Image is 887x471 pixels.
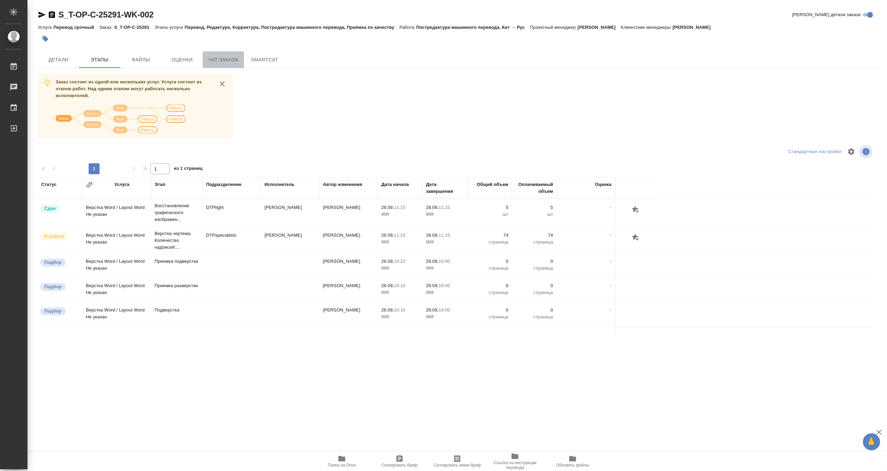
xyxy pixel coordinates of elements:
button: Добавить тэг [38,31,53,46]
p: Верстка чертежа. Количество надписей:... [155,230,199,251]
td: Верстка Word / Layout Word Не указан [82,255,151,279]
p: 10:10 [394,283,405,288]
p: Работа [400,25,416,30]
button: Сгруппировать [86,181,93,188]
p: 11:15 [394,233,405,238]
p: 16:00 [439,307,450,313]
p: 0 [471,307,508,314]
p: 29.09, [426,307,439,313]
span: Чат заказа [207,56,240,64]
button: Скопировать ссылку для ЯМессенджера [38,11,46,19]
p: шт [515,211,553,218]
button: Добавить оценку [630,232,642,244]
span: SmartCat [248,56,281,64]
p: S_T-OP-C-25291 [114,25,154,30]
p: 2025 [426,239,464,246]
p: страница [471,314,508,320]
p: Подбор [44,308,61,315]
p: 0 [471,258,508,265]
p: 0 [471,331,508,338]
p: 2025 [381,211,419,218]
p: 2025 [381,239,419,246]
td: [PERSON_NAME] [319,279,378,303]
p: Проектный менеджер [530,25,577,30]
p: Заказ: [99,25,114,30]
p: Постредактура машинного перевода, Кит → Рус [416,25,530,30]
td: [PERSON_NAME] [319,228,378,252]
p: Редактура [155,331,199,338]
p: 11:15 [394,205,405,210]
p: 2025 [426,314,464,320]
p: В работе [44,233,64,240]
td: Верстка Word / Layout Word Не указан [82,279,151,303]
p: страница [515,239,553,246]
p: Приемка разверстки [155,282,199,289]
span: из 1 страниц [174,164,203,174]
p: страница [515,314,553,320]
td: Верстка Word / Layout Word Не указан [82,228,151,252]
div: Услуга [114,181,129,188]
span: Детали [42,56,75,64]
button: Скопировать ссылку [48,11,56,19]
p: 2025 [426,289,464,296]
td: DTPlight [203,201,261,225]
button: Добавить оценку [630,204,642,216]
p: Этапы услуги [155,25,185,30]
p: 5 [471,204,508,211]
button: 🙏 [863,433,880,450]
p: 0 [515,282,553,289]
div: Автор изменения [323,181,362,188]
p: 2025 [426,211,464,218]
p: 16:00 [439,283,450,288]
p: 0 [515,307,553,314]
p: 28.09, [426,233,439,238]
div: Статус [41,181,57,188]
p: Подбор [44,259,61,266]
p: 5 [515,204,553,211]
td: [PERSON_NAME] [261,201,319,225]
td: Верстка Word / Layout Word Не указан [82,201,151,225]
p: 0 [471,282,508,289]
span: Заказ состоит из одной или нескольких услуг. Услуга состоит из этапов работ. Над одним этапом мог... [56,79,202,98]
a: - [610,205,611,210]
td: [PERSON_NAME] [319,255,378,279]
p: 16:00 [439,259,450,264]
td: DTPspecialists [203,228,261,252]
p: страница [515,265,553,272]
p: 26.09, [381,205,394,210]
p: 74 [471,232,508,239]
p: [PERSON_NAME] [577,25,621,30]
a: - [610,307,611,313]
p: Подверстка [155,307,199,314]
div: Оплачиваемый объем [515,181,553,195]
p: 10:10 [394,259,405,264]
p: 0 [515,258,553,265]
p: 11:15 [439,205,450,210]
span: Оценки [166,56,199,64]
button: close [217,79,227,89]
a: - [610,233,611,238]
p: 10:10 [394,307,405,313]
td: Редактура срочная Кит → Рус [82,328,151,352]
div: Дата начала [381,181,409,188]
p: 26.09, [381,259,394,264]
p: Сдан [44,205,56,212]
div: Оценка [595,181,611,188]
p: Приемка подверстки [155,258,199,265]
p: Клиентские менеджеры [621,25,673,30]
td: [PERSON_NAME] [319,328,378,352]
p: 2025 [381,314,419,320]
p: 26.09, [381,283,394,288]
td: [PERSON_NAME] [261,228,319,252]
p: Подбор [44,283,61,290]
a: S_T-OP-C-25291-WK-002 [58,10,154,19]
p: страница [471,289,508,296]
div: Общий объем [477,181,508,188]
p: 28.09, [426,205,439,210]
p: 29.09, [426,259,439,264]
a: - [610,283,611,288]
span: Этапы [83,56,116,64]
span: 🙏 [866,435,877,449]
td: [PERSON_NAME] [319,201,378,225]
div: Этап [155,181,165,188]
